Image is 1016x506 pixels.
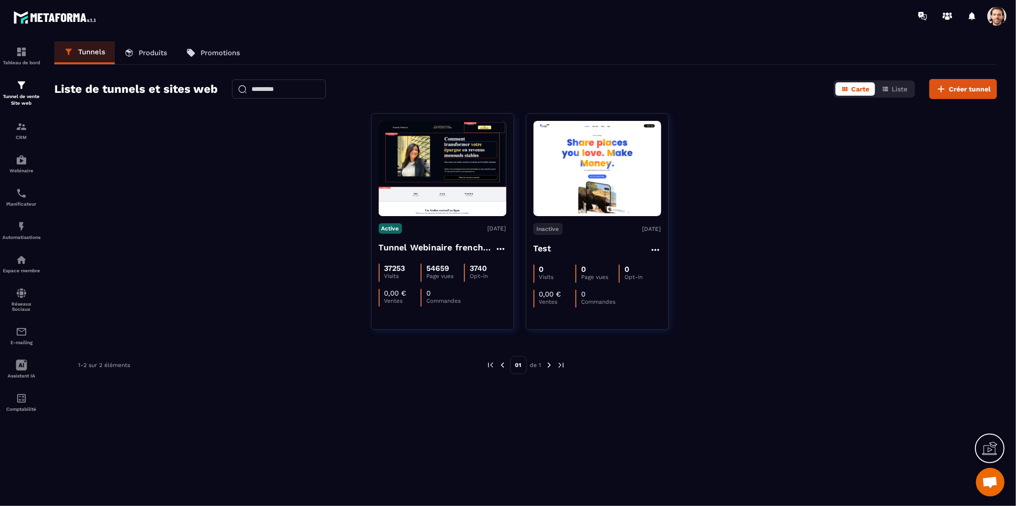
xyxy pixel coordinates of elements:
p: Inactive [533,223,563,235]
a: accountantaccountantComptabilité [2,386,40,419]
p: 0 [581,290,585,298]
span: Carte [851,85,869,93]
p: 01 [510,356,527,374]
p: 0 [539,265,544,274]
img: next [545,361,553,369]
p: Commandes [426,298,463,304]
p: Page vues [426,273,464,279]
a: formationformationTableau de bord [2,39,40,72]
a: Promotions [177,41,250,64]
p: Ventes [384,298,421,304]
p: 1-2 sur 2 éléments [78,362,130,368]
img: automations [16,221,27,232]
img: prev [498,361,507,369]
img: logo [13,9,99,26]
a: Produits [115,41,177,64]
p: 0,00 € [539,290,562,298]
p: Tableau de bord [2,60,40,65]
p: 0,00 € [384,289,407,298]
p: Planificateur [2,201,40,207]
p: Ventes [539,298,575,305]
span: Liste [892,85,907,93]
a: automationsautomationsAutomatisations [2,214,40,247]
p: Tunnels [78,48,105,56]
a: Tunnels [54,41,115,64]
img: prev [486,361,495,369]
img: next [557,361,565,369]
p: E-mailing [2,340,40,345]
a: formationformationCRM [2,114,40,147]
a: automationsautomationsWebinaire [2,147,40,180]
p: Webinaire [2,168,40,173]
p: 54659 [426,264,449,273]
button: Carte [835,82,875,96]
img: social-network [16,288,27,299]
p: Produits [139,49,167,57]
a: emailemailE-mailing [2,319,40,352]
img: image [379,121,506,216]
p: 0 [581,265,586,274]
a: social-networksocial-networkRéseaux Sociaux [2,280,40,319]
p: CRM [2,135,40,140]
img: formation [16,46,27,58]
h2: Liste de tunnels et sites web [54,79,218,99]
p: Page vues [581,274,619,280]
img: email [16,326,27,337]
img: accountant [16,393,27,404]
p: Tunnel de vente Site web [2,93,40,107]
a: Assistant IA [2,352,40,386]
p: Opt-in [470,273,506,279]
button: Créer tunnel [929,79,997,99]
span: Créer tunnel [949,84,991,94]
a: schedulerschedulerPlanificateur [2,180,40,214]
img: image [533,124,661,214]
p: de 1 [530,361,542,369]
p: Opt-in [624,274,661,280]
p: 0 [624,265,629,274]
img: automations [16,154,27,166]
p: 37253 [384,264,405,273]
p: Visits [539,274,575,280]
h4: Tunnel Webinaire frenchy partners [379,241,495,254]
p: Visits [384,273,421,279]
p: 0 [426,289,431,298]
p: [DATE] [643,226,661,232]
p: [DATE] [488,225,506,232]
p: Promotions [201,49,240,57]
button: Liste [876,82,913,96]
a: automationsautomationsEspace membre [2,247,40,280]
a: formationformationTunnel de vente Site web [2,72,40,114]
h4: Test [533,242,552,255]
p: Espace membre [2,268,40,273]
p: 3740 [470,264,487,273]
div: Mở cuộc trò chuyện [976,468,1005,496]
img: automations [16,254,27,266]
p: Assistant IA [2,373,40,378]
p: Automatisations [2,235,40,240]
p: Comptabilité [2,407,40,412]
img: formation [16,79,27,91]
img: scheduler [16,188,27,199]
img: formation [16,121,27,132]
p: Réseaux Sociaux [2,301,40,312]
p: Active [379,223,402,234]
p: Commandes [581,298,617,305]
